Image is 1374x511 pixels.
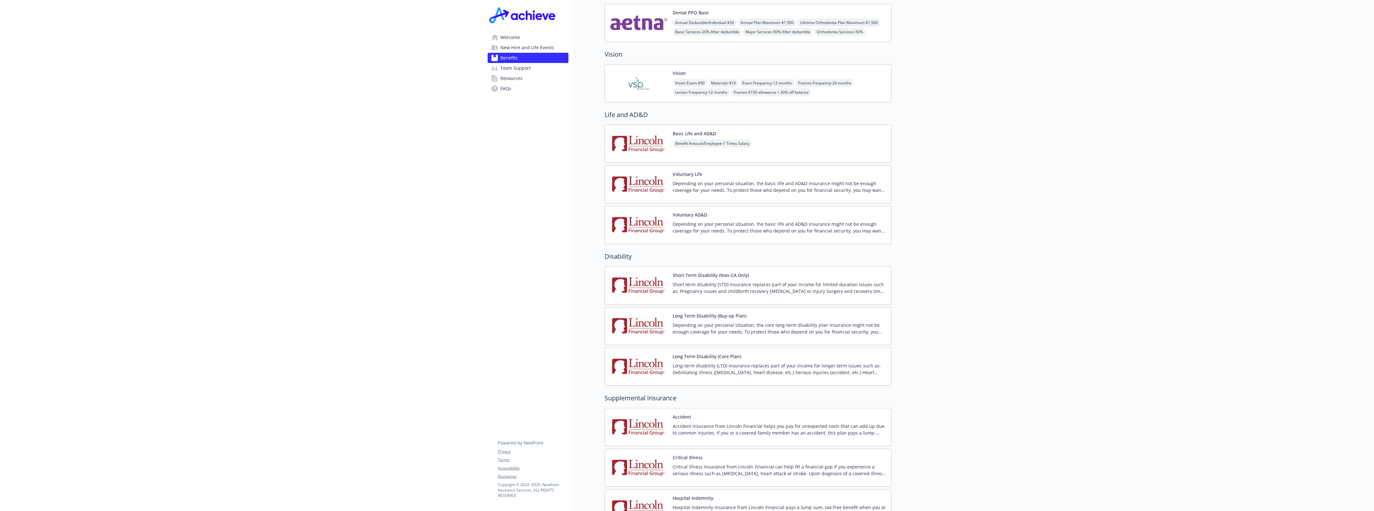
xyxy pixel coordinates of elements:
[673,28,742,36] span: Basic Services - 20% After deductible
[610,413,668,441] img: Lincoln Financial Group carrier logo
[673,139,752,147] span: Benefit Amount/Employee - 1 Times Salary
[610,211,668,239] img: Lincoln Financial Group carrier logo
[814,28,866,36] span: Orthodontia Services - 50%
[500,83,511,94] span: FAQs
[673,281,886,295] p: Short term disability (STD) insurance replaces part of your income for limited duration issues su...
[610,171,668,198] img: Lincoln Financial Group carrier logo
[605,50,892,59] h2: Vision
[673,272,749,279] button: Short Term Disability (Non-CA Only)
[498,474,568,479] a: Disclaimer
[500,53,518,63] span: Benefits
[488,32,568,43] a: Welcome
[673,180,886,193] p: Depending on your personal situation, the basic life and AD&D insurance might not be enough cover...
[498,465,568,471] a: Accessibility
[673,463,886,477] p: Critical illness insurance from Lincoln Financial can help fill a financial gap if you experience...
[673,221,886,234] p: Depending on your personal situation, the basic life and AD&D insurance might not be enough cover...
[610,130,668,157] img: Lincoln Financial Group carrier logo
[488,53,568,63] a: Benefits
[673,413,691,420] button: Accident
[488,83,568,94] a: FAQs
[498,449,568,454] a: Privacy
[610,9,668,36] img: Aetna Inc carrier logo
[673,211,707,218] button: Voluntary AD&D
[673,362,886,376] p: Long-term disability (LTD) insurance replaces part of your income for longer-term issues such as:...
[708,79,738,87] span: Materials - $10
[798,19,880,27] span: Lifetime Orthodontia Plan Maximum - $1,500
[673,79,707,87] span: Vision Exam - $50
[673,88,730,96] span: Lenses Frequency - 12 months
[605,110,892,120] h2: Life and AD&D
[488,43,568,53] a: New Hire and Life Events
[610,353,668,380] img: Lincoln Financial Group carrier logo
[610,70,668,97] img: Vision Service Plan carrier logo
[500,63,531,73] span: Team Support
[498,482,568,498] p: Copyright © 2024 - 2025 , Newfront Insurance Services, ALL RIGHTS RESERVED
[673,70,686,76] button: Vision
[673,130,716,137] button: Basic Life and AD&D
[673,423,886,436] p: Accident insurance from Lincoln Financial helps you pay for unexpected costs that can add up due ...
[488,63,568,73] a: Team Support
[610,312,668,340] img: Lincoln Financial Group carrier logo
[673,19,737,27] span: Annual Deductible/Individual - $50
[673,495,713,501] button: Hospital Indemnity
[610,272,668,299] img: Lincoln Financial Group carrier logo
[796,79,854,87] span: Frames Frequency - 24 months
[673,353,741,360] button: Long Term Disability (Core Plan)
[605,393,892,403] h2: Supplemental Insurance
[740,79,794,87] span: Exam Frequency - 12 months
[498,457,568,463] a: Terms
[605,252,892,261] h2: Disability
[500,32,520,43] span: Welcome
[731,88,811,96] span: Frames - $150 allowance + 20% off balance
[610,454,668,481] img: Lincoln Financial Group carrier logo
[673,322,886,335] p: Depending on your personal situation, the core long-term disability plan insurance might not be e...
[488,73,568,83] a: Resources
[673,454,703,461] button: Critical Illness
[738,19,796,27] span: Annual Plan Maximum - $1,500
[500,43,554,53] span: New Hire and Life Events
[673,312,746,319] button: Long Term Disability (Buy-up Plan)
[500,73,522,83] span: Resources
[673,9,709,16] button: Dental PPO Base
[673,171,702,177] button: Voluntary Life
[743,28,813,36] span: Major Services - 50% After deductible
